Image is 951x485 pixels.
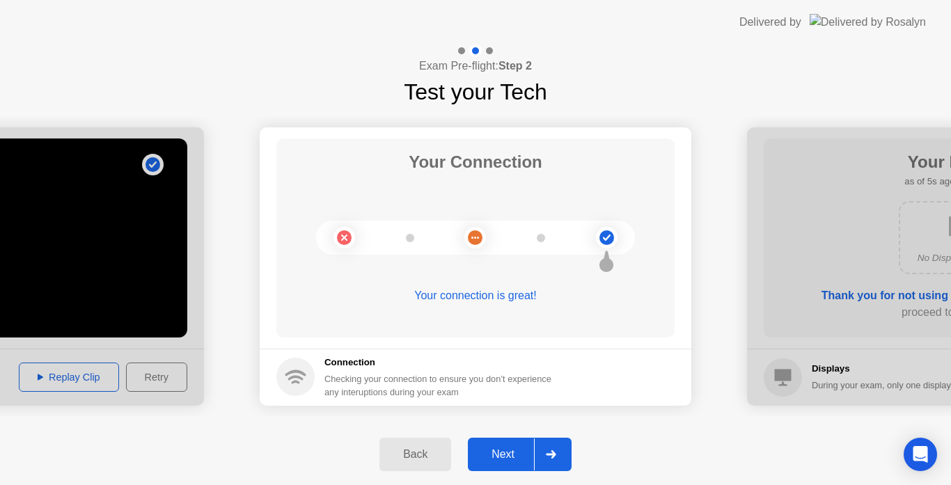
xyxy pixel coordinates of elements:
h1: Test your Tech [404,75,547,109]
div: Delivered by [739,14,801,31]
button: Next [468,438,572,471]
div: Next [472,448,534,461]
div: Open Intercom Messenger [904,438,937,471]
img: Delivered by Rosalyn [810,14,926,30]
h4: Exam Pre-flight: [419,58,532,74]
button: Back [379,438,451,471]
div: Back [384,448,447,461]
div: Checking your connection to ensure you don’t experience any interuptions during your exam [324,372,560,399]
b: Step 2 [498,60,532,72]
h5: Connection [324,356,560,369]
h1: Your Connection [409,150,542,175]
div: Your connection is great! [276,287,675,304]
